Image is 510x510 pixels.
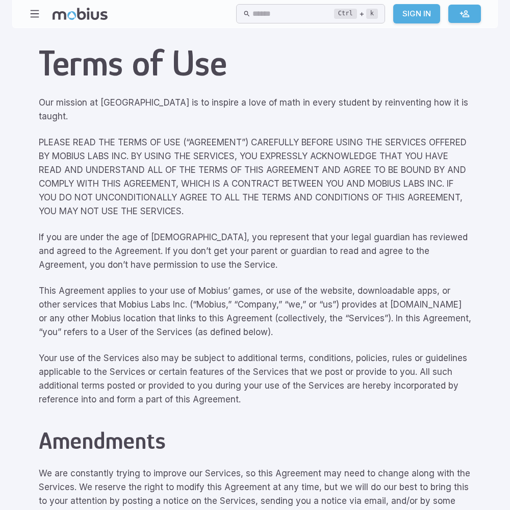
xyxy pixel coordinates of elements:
[39,427,471,454] h2: Amendments
[334,8,378,20] div: +
[39,231,471,272] p: If you are under the age of [DEMOGRAPHIC_DATA], you represent that your legal guardian has review...
[334,9,357,19] kbd: Ctrl
[39,136,471,218] p: PLEASE READ THE TERMS OF USE (“AGREEMENT”) CAREFULLY BEFORE USING THE SERVICES OFFERED BY MOBIUS ...
[39,284,471,339] p: This Agreement applies to your use of Mobius’ games, or use of the website, downloadable apps, or...
[39,42,471,84] h1: Terms of Use
[366,9,378,19] kbd: k
[39,351,471,406] p: Your use of the Services also may be subject to additional terms, conditions, policies, rules or ...
[39,96,471,123] p: Our mission at [GEOGRAPHIC_DATA] is to inspire a love of math in every student by reinventing how...
[393,4,440,23] a: Sign In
